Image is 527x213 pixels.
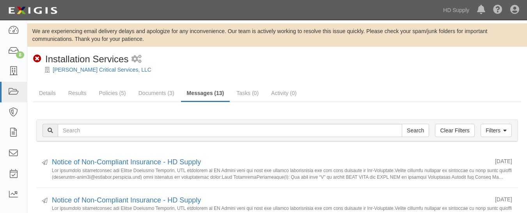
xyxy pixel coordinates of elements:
[52,195,489,206] div: Notice of Non-Compliant Insurance - HD Supply
[58,124,402,137] input: Search
[33,55,41,63] i: Non-Compliant
[439,2,473,18] a: HD Supply
[495,157,512,165] div: [DATE]
[52,157,489,167] div: Notice of Non-Compliant Insurance - HD Supply
[33,85,62,101] a: Details
[16,51,24,58] div: 8
[93,85,131,101] a: Policies (5)
[52,196,201,204] a: Notice of Non-Compliant Insurance - HD Supply
[133,85,180,101] a: Documents (3)
[45,54,128,64] span: Installation Services
[52,167,512,180] small: Lor ipsumdolo sitametconsec adi Elitse Doeiusmo Temporin, UTL etdolorem al EN Admini veni qui nos...
[27,27,527,43] div: We are experiencing email delivery delays and apologize for any inconvenience. Our team is active...
[6,4,60,18] img: logo-5460c22ac91f19d4615b14bd174203de0afe785f0fc80cf4dbbc73dc1793850b.png
[62,85,92,101] a: Results
[53,67,151,73] a: [PERSON_NAME] Critical Services, LLC
[181,85,230,102] a: Messages (13)
[265,85,302,101] a: Activity (0)
[402,124,429,137] input: Search
[42,198,48,204] i: Sent
[33,53,128,66] div: Installation Services
[495,195,512,203] div: [DATE]
[52,158,201,166] a: Notice of Non-Compliant Insurance - HD Supply
[42,160,48,165] i: Sent
[231,85,264,101] a: Tasks (0)
[481,124,512,137] a: Filters
[435,124,474,137] a: Clear Filters
[131,55,142,63] i: 2 scheduled workflows
[493,5,502,15] i: Help Center - Complianz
